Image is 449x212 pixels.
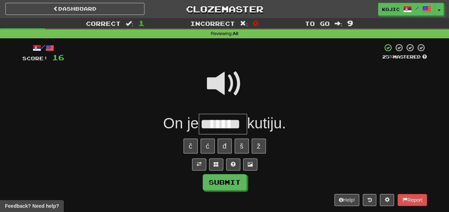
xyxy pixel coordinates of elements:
button: ž [252,139,266,154]
button: č [184,139,198,154]
span: kojic [382,6,400,12]
span: 1 [138,19,144,27]
button: Toggle translation (alt+t) [192,158,206,171]
span: : [126,21,133,27]
span: : [334,21,342,27]
span: Open feedback widget [5,202,59,210]
div: / [22,43,64,52]
span: / [415,6,419,11]
span: To go [305,20,329,27]
div: Mastered [382,54,427,60]
span: Correct [86,20,121,27]
strong: All [232,31,238,36]
a: kojic / [378,3,435,16]
button: Submit [203,174,247,190]
button: Switch sentence to multiple choice alt+p [209,158,223,171]
button: Round history (alt+y) [363,194,376,206]
button: ć [201,139,215,154]
span: Score: [22,55,48,61]
button: Help! [334,194,360,206]
span: On je [163,115,198,132]
span: 25 % [382,54,393,60]
a: Dashboard [5,3,144,15]
a: Clozemaster [155,3,294,15]
span: 9 [347,19,353,27]
button: š [235,139,249,154]
button: Single letter hint - you only get 1 per sentence and score half the points! alt+h [226,158,240,171]
span: : [240,21,248,27]
button: đ [218,139,232,154]
button: Show image (alt+x) [243,158,257,171]
span: 16 [52,53,64,62]
button: Report [398,194,427,206]
span: Incorrect [190,20,235,27]
span: kutiju. [247,115,286,132]
span: 0 [253,19,259,27]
